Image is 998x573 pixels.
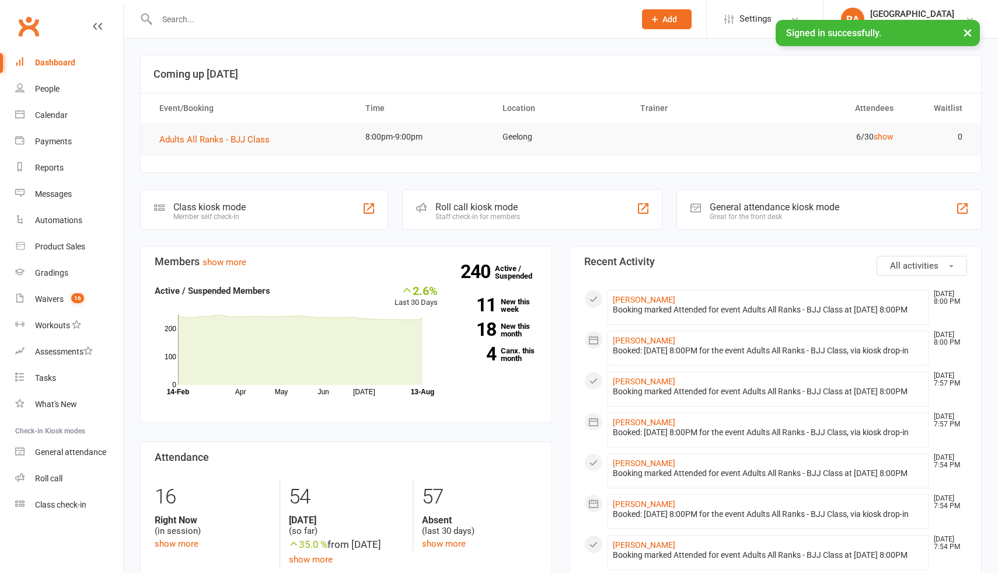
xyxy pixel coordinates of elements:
a: Product Sales [15,234,123,260]
div: Booking marked Attended for event Adults All Ranks - BJJ Class at [DATE] 8:00PM [613,305,923,315]
a: 4Canx. this month [455,347,538,362]
div: Automations [35,216,82,225]
input: Search... [153,11,627,27]
time: [DATE] 7:57 PM [928,413,966,428]
div: (so far) [289,515,404,537]
a: show more [289,554,333,565]
div: Dashboard [35,58,75,67]
div: Booked: [DATE] 8:00PM for the event Adults All Ranks - BJJ Class, via kiosk drop-in [613,509,923,519]
div: 57 [422,480,538,515]
a: People [15,76,123,102]
div: Roll call kiosk mode [435,202,520,213]
th: Trainer [630,93,767,123]
time: [DATE] 8:00 PM [928,290,966,305]
time: [DATE] 7:57 PM [928,372,966,387]
a: 240Active / Suspended [495,256,546,289]
h3: Members [155,256,538,268]
h3: Attendance [155,452,538,463]
div: [GEOGRAPHIC_DATA] [870,9,954,19]
div: Payments [35,137,72,146]
time: [DATE] 7:54 PM [928,495,966,510]
td: 0 [904,123,973,151]
div: Product Sales [35,242,85,251]
strong: 240 [460,263,495,280]
div: Messages [35,189,72,199]
a: show more [422,539,466,549]
div: Member self check-in [173,213,246,221]
button: All activities [877,256,967,276]
div: General attendance [35,447,106,457]
span: Adults All Ranks - BJJ Class [159,134,270,145]
span: 35.0 % [289,539,327,550]
strong: Active / Suspended Members [155,286,270,296]
div: Reports [35,163,64,172]
a: Gradings [15,260,123,286]
div: Tasks [35,373,56,383]
a: Reports [15,155,123,181]
a: 18New this month [455,322,538,338]
strong: [DATE] [289,515,404,526]
th: Attendees [767,93,904,123]
div: Workouts [35,321,70,330]
button: Adults All Ranks - BJJ Class [159,133,278,147]
div: People [35,84,60,93]
h3: Coming up [DATE] [153,68,968,80]
th: Waitlist [904,93,973,123]
a: Automations [15,207,123,234]
strong: Absent [422,515,538,526]
a: Workouts [15,312,123,339]
td: 6/30 [767,123,904,151]
div: Booked: [DATE] 8:00PM for the event Adults All Ranks - BJJ Class, via kiosk drop-in [613,346,923,356]
a: 11New this week [455,298,538,313]
div: (last 30 days) [422,515,538,537]
a: Tasks [15,365,123,391]
a: Payments [15,129,123,155]
span: Add [662,15,677,24]
div: Last 30 Days [395,284,438,309]
div: Booking marked Attended for event Adults All Ranks - BJJ Class at [DATE] 8:00PM [613,468,923,478]
div: Gradings [35,268,68,277]
button: × [957,20,978,45]
div: 54 [289,480,404,515]
span: All activities [890,261,938,271]
th: Event/Booking [149,93,355,123]
a: [PERSON_NAME] [613,499,675,509]
div: What's New [35,400,77,409]
a: Waivers 16 [15,286,123,312]
a: [PERSON_NAME] [613,418,675,427]
div: 2.6% [395,284,438,297]
time: [DATE] 8:00 PM [928,331,966,346]
h3: Recent Activity [584,256,967,268]
div: Booking marked Attended for event Adults All Ranks - BJJ Class at [DATE] 8:00PM [613,387,923,397]
div: Class kiosk mode [173,202,246,213]
a: show more [203,257,246,268]
div: General attendance kiosk mode [710,202,839,213]
div: Booking marked Attended for event Adults All Ranks - BJJ Class at [DATE] 8:00PM [613,550,923,560]
div: Class check-in [35,500,86,509]
div: Booked: [DATE] 8:00PM for the event Adults All Ranks - BJJ Class, via kiosk drop-in [613,428,923,437]
div: Waivers [35,294,64,304]
strong: 18 [455,321,496,338]
a: [PERSON_NAME] [613,295,675,304]
time: [DATE] 7:54 PM [928,454,966,469]
a: show [874,132,894,141]
div: (in session) [155,515,271,537]
strong: 11 [455,296,496,314]
strong: Right Now [155,515,271,526]
a: [PERSON_NAME] [613,377,675,386]
a: show more [155,539,198,549]
span: Signed in successfully. [786,27,881,39]
a: What's New [15,391,123,418]
div: [GEOGRAPHIC_DATA] [870,19,954,30]
a: Class kiosk mode [15,492,123,518]
th: Time [355,93,492,123]
div: Calendar [35,110,68,120]
a: Calendar [15,102,123,129]
a: General attendance kiosk mode [15,439,123,466]
td: Geelong [492,123,629,151]
a: Assessments [15,339,123,365]
span: Settings [739,6,772,32]
a: Dashboard [15,50,123,76]
div: RA [841,8,864,31]
button: Add [642,9,692,29]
